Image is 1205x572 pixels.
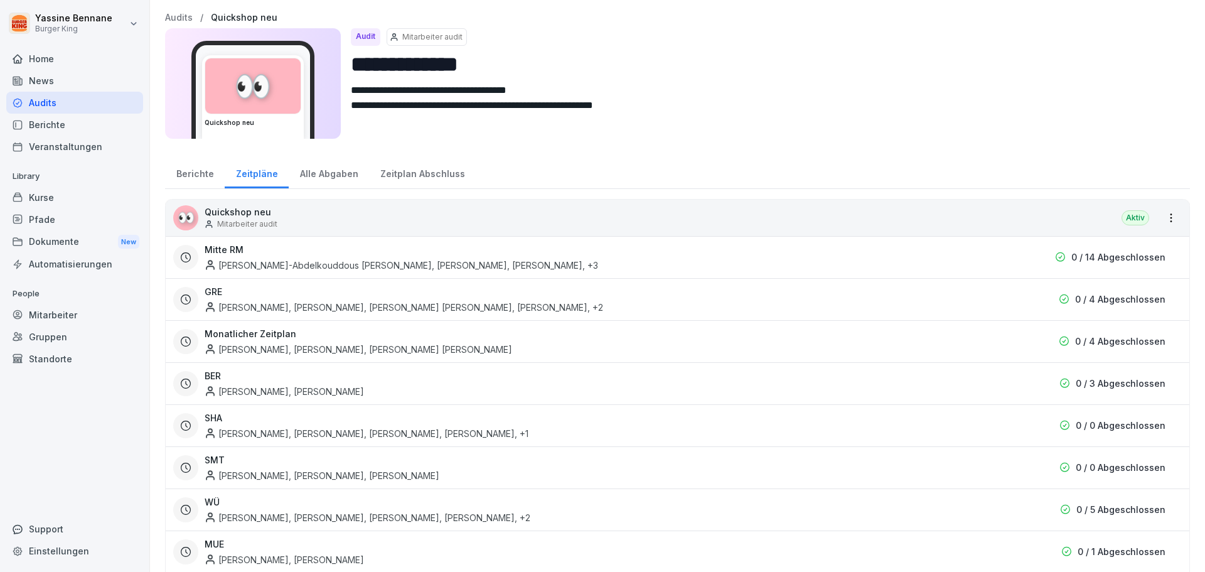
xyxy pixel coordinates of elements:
div: [PERSON_NAME], [PERSON_NAME], [PERSON_NAME] [PERSON_NAME], [PERSON_NAME] , +2 [205,301,603,314]
div: [PERSON_NAME], [PERSON_NAME] [205,553,364,566]
p: / [200,13,203,23]
a: Zeitplan Abschluss [369,156,476,188]
h3: WÜ [205,495,220,509]
p: Mitarbeiter audit [402,31,463,43]
p: 0 / 1 Abgeschlossen [1078,545,1165,558]
div: Support [6,518,143,540]
p: Library [6,166,143,186]
div: New [118,235,139,249]
a: News [6,70,143,92]
p: People [6,284,143,304]
p: 0 / 4 Abgeschlossen [1075,293,1165,306]
p: Yassine Bennane [35,13,112,24]
h3: Mitte RM [205,243,244,256]
a: Alle Abgaben [289,156,369,188]
div: [PERSON_NAME], [PERSON_NAME] [205,385,364,398]
a: Kurse [6,186,143,208]
a: Audits [165,13,193,23]
h3: BER [205,369,221,382]
div: Audit [351,28,380,46]
h3: SMT [205,453,225,467]
a: Gruppen [6,326,143,348]
p: Mitarbeiter audit [217,219,277,230]
a: Einstellungen [6,540,143,562]
a: Berichte [165,156,225,188]
h3: GRE [205,285,222,298]
a: Veranstaltungen [6,136,143,158]
div: 👀 [205,58,301,114]
p: 0 / 0 Abgeschlossen [1076,419,1165,432]
a: Berichte [6,114,143,136]
div: [PERSON_NAME], [PERSON_NAME], [PERSON_NAME] [PERSON_NAME] [205,343,512,356]
a: Quickshop neu [211,13,277,23]
div: Dokumente [6,230,143,254]
a: Home [6,48,143,70]
h3: SHA [205,411,222,424]
p: 0 / 4 Abgeschlossen [1075,335,1165,348]
h3: Quickshop neu [205,118,301,127]
p: Quickshop neu [205,205,277,219]
p: 0 / 3 Abgeschlossen [1076,377,1165,390]
p: 0 / 14 Abgeschlossen [1071,251,1165,264]
div: [PERSON_NAME], [PERSON_NAME], [PERSON_NAME], [PERSON_NAME] , +2 [205,511,530,524]
div: 👀 [173,205,198,230]
p: 0 / 0 Abgeschlossen [1076,461,1165,474]
a: Automatisierungen [6,253,143,275]
a: Pfade [6,208,143,230]
p: Burger King [35,24,112,33]
a: Standorte [6,348,143,370]
a: Mitarbeiter [6,304,143,326]
div: [PERSON_NAME]-Abdelkouddous [PERSON_NAME], [PERSON_NAME], [PERSON_NAME] , +3 [205,259,598,272]
p: 0 / 5 Abgeschlossen [1076,503,1165,516]
a: Zeitpläne [225,156,289,188]
a: Audits [6,92,143,114]
a: DokumenteNew [6,230,143,254]
div: Aktiv [1122,210,1149,225]
div: [PERSON_NAME], [PERSON_NAME], [PERSON_NAME], [PERSON_NAME] , +1 [205,427,528,440]
div: [PERSON_NAME], [PERSON_NAME], [PERSON_NAME] [205,469,439,482]
h3: MUE [205,537,224,551]
h3: Monatlicher Zeitplan [205,327,296,340]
